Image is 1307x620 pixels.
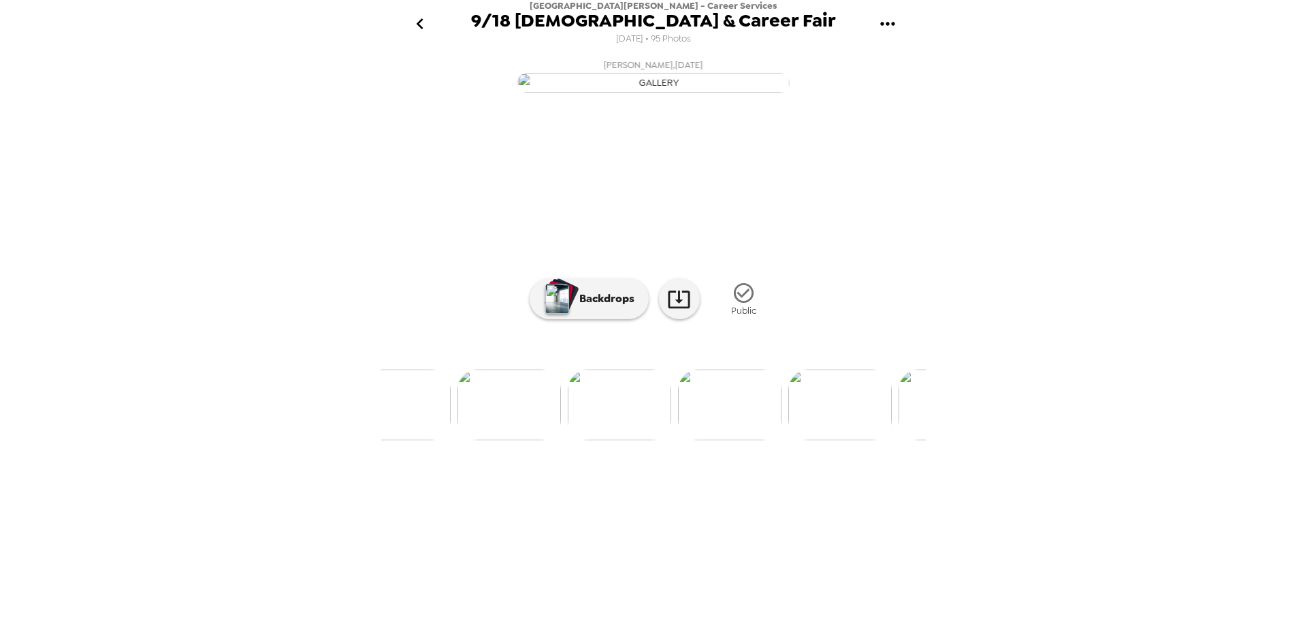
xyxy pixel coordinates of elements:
[788,370,892,440] img: gallery
[678,370,781,440] img: gallery
[471,12,836,30] span: 9/18 [DEMOGRAPHIC_DATA] & Career Fair
[530,278,649,319] button: Backdrops
[572,291,634,307] p: Backdrops
[398,2,442,46] button: go back
[899,370,1002,440] img: gallery
[517,73,790,93] img: gallery
[616,30,691,48] span: [DATE] • 95 Photos
[347,370,451,440] img: gallery
[710,274,778,325] button: Public
[381,53,926,97] button: [PERSON_NAME],[DATE]
[865,2,909,46] button: gallery menu
[457,370,561,440] img: gallery
[731,305,756,316] span: Public
[568,370,671,440] img: gallery
[604,57,703,73] span: [PERSON_NAME] , [DATE]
